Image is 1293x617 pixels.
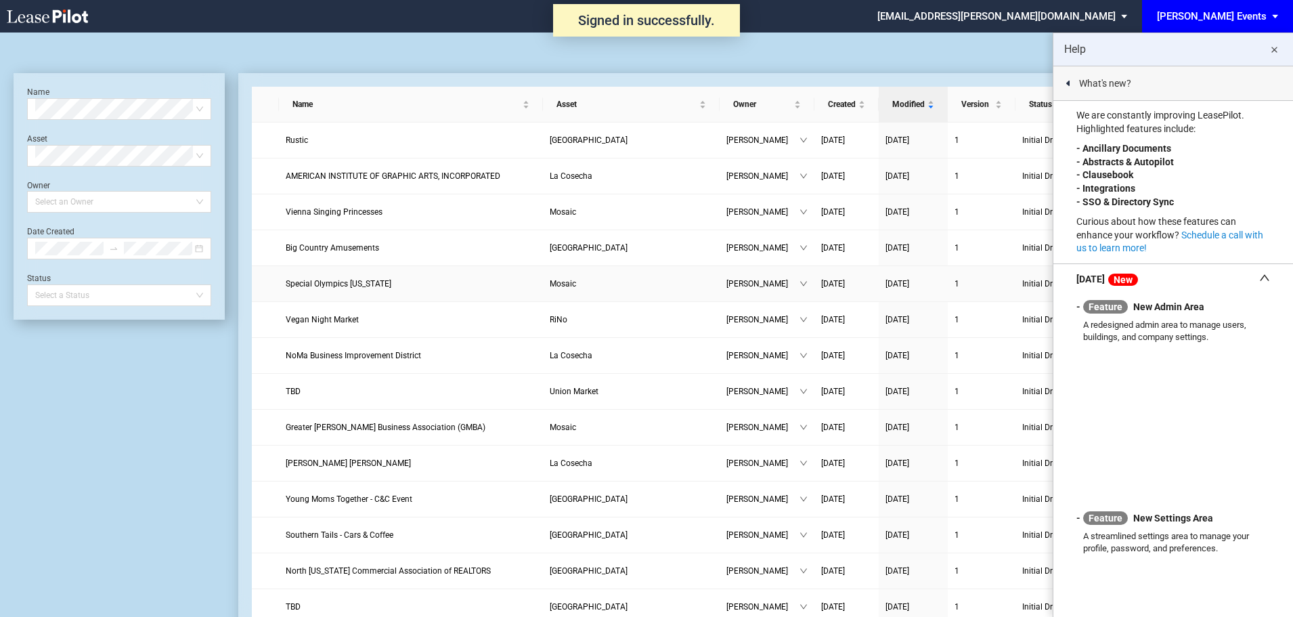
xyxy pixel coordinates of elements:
[1022,456,1102,470] span: Initial Draft
[550,207,576,217] span: Mosaic
[1157,10,1267,22] div: [PERSON_NAME] Events
[286,207,382,217] span: Vienna Singing Princesses
[821,315,845,324] span: [DATE]
[1022,133,1102,147] span: Initial Draft
[955,459,959,468] span: 1
[885,207,909,217] span: [DATE]
[885,387,909,396] span: [DATE]
[955,315,959,324] span: 1
[27,134,47,144] label: Asset
[726,133,799,147] span: [PERSON_NAME]
[885,385,941,398] a: [DATE]
[885,600,941,614] a: [DATE]
[799,603,808,611] span: down
[955,456,1009,470] a: 1
[955,313,1009,326] a: 1
[799,423,808,431] span: down
[543,87,720,123] th: Asset
[821,494,845,504] span: [DATE]
[955,207,959,217] span: 1
[550,600,713,614] a: [GEOGRAPHIC_DATA]
[821,243,845,253] span: [DATE]
[955,133,1009,147] a: 1
[955,600,1009,614] a: 1
[885,171,909,181] span: [DATE]
[955,566,959,576] span: 1
[286,169,536,183] a: AMERICAN INSTITUTE OF GRAPHIC ARTS, INCORPORATED
[821,241,872,255] a: [DATE]
[1022,564,1102,578] span: Initial Draft
[821,205,872,219] a: [DATE]
[799,172,808,180] span: down
[286,600,536,614] a: TBD
[821,385,872,398] a: [DATE]
[799,208,808,216] span: down
[821,492,872,506] a: [DATE]
[1022,421,1102,434] span: Initial Draft
[550,459,592,468] span: La Cosecha
[885,459,909,468] span: [DATE]
[885,279,909,289] span: [DATE]
[821,602,845,612] span: [DATE]
[550,566,628,576] span: Preston Royal - East
[955,530,959,540] span: 1
[286,423,485,432] span: Greater Merrifield Business Association (GMBA)
[955,135,959,145] span: 1
[726,205,799,219] span: [PERSON_NAME]
[885,169,941,183] a: [DATE]
[955,564,1009,578] a: 1
[726,421,799,434] span: [PERSON_NAME]
[799,495,808,503] span: down
[885,277,941,291] a: [DATE]
[961,98,992,111] span: Version
[726,600,799,614] span: [PERSON_NAME]
[1022,492,1102,506] span: Initial Draft
[286,387,301,396] span: TBD
[550,421,713,434] a: Mosaic
[550,169,713,183] a: La Cosecha
[885,566,909,576] span: [DATE]
[286,205,536,219] a: Vienna Singing Princesses
[885,421,941,434] a: [DATE]
[726,528,799,542] span: [PERSON_NAME]
[27,87,49,97] label: Name
[286,315,359,324] span: Vegan Night Market
[550,243,628,253] span: Burtonsville Crossing
[799,280,808,288] span: down
[955,528,1009,542] a: 1
[550,564,713,578] a: [GEOGRAPHIC_DATA]
[1022,169,1102,183] span: Initial Draft
[828,98,856,111] span: Created
[550,387,598,396] span: Union Market
[821,277,872,291] a: [DATE]
[799,387,808,396] span: down
[885,492,941,506] a: [DATE]
[821,313,872,326] a: [DATE]
[821,564,872,578] a: [DATE]
[27,227,74,236] label: Date Created
[885,205,941,219] a: [DATE]
[885,243,909,253] span: [DATE]
[799,567,808,575] span: down
[821,530,845,540] span: [DATE]
[955,423,959,432] span: 1
[286,456,536,470] a: [PERSON_NAME] [PERSON_NAME]
[821,169,872,183] a: [DATE]
[286,243,379,253] span: Big Country Amusements
[286,530,393,540] span: Southern Tails - Cars & Coffee
[286,564,536,578] a: North [US_STATE] Commercial Association of REALTORS
[550,602,628,612] span: Uptown Park
[726,169,799,183] span: [PERSON_NAME]
[286,135,308,145] span: Rustic
[821,133,872,147] a: [DATE]
[286,351,421,360] span: NoMa Business Improvement District
[948,87,1015,123] th: Version
[550,135,628,145] span: Uptown Park
[1022,313,1102,326] span: Initial Draft
[556,98,697,111] span: Asset
[1022,528,1102,542] span: Initial Draft
[550,133,713,147] a: [GEOGRAPHIC_DATA]
[109,244,118,253] span: swap-right
[821,351,845,360] span: [DATE]
[955,421,1009,434] a: 1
